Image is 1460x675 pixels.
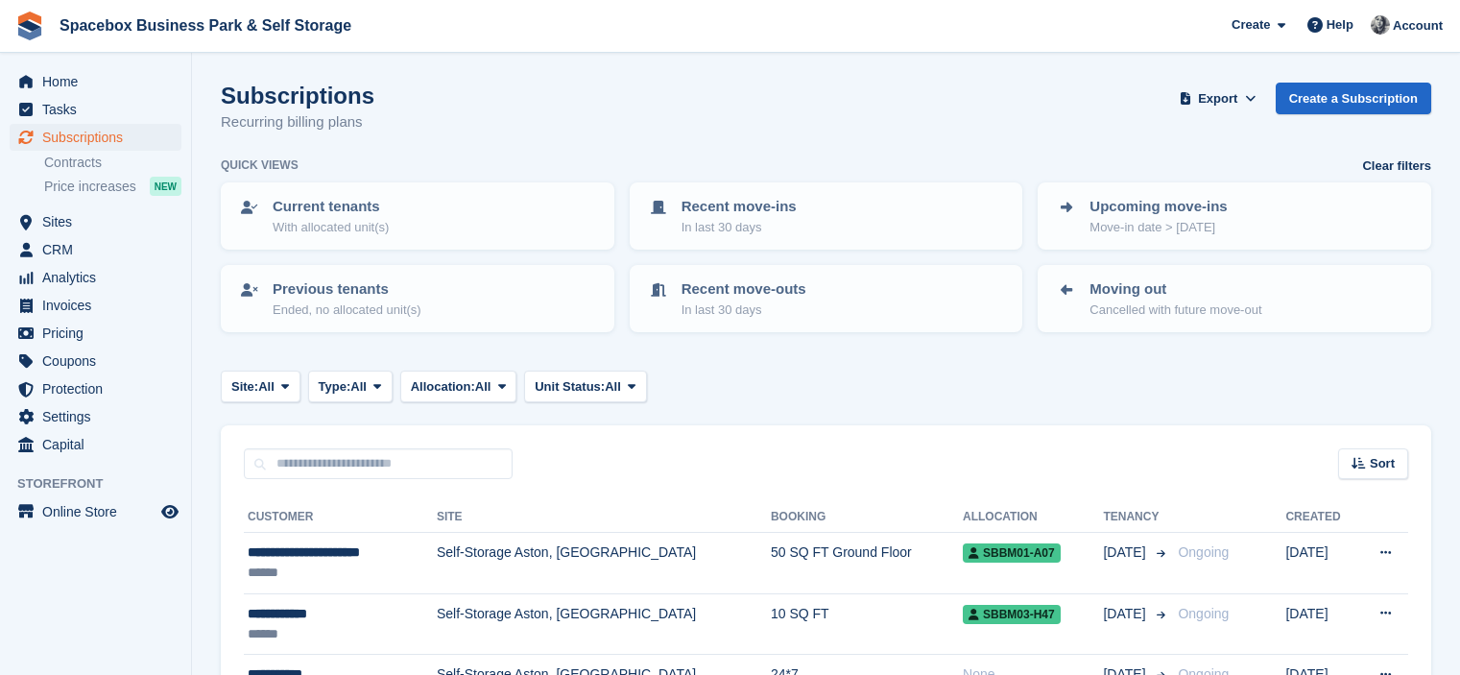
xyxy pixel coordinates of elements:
th: Allocation [963,502,1103,533]
span: [DATE] [1103,542,1149,563]
th: Created [1285,502,1356,533]
a: menu [10,124,181,151]
a: Previous tenants Ended, no allocated unit(s) [223,267,612,330]
a: Recent move-ins In last 30 days [632,184,1021,248]
span: Sites [42,208,157,235]
a: Recent move-outs In last 30 days [632,267,1021,330]
a: menu [10,292,181,319]
a: Preview store [158,500,181,523]
button: Export [1176,83,1260,114]
p: Previous tenants [273,278,421,301]
span: Allocation: [411,377,475,397]
span: Capital [42,431,157,458]
span: All [475,377,491,397]
p: Moving out [1089,278,1261,301]
span: Analytics [42,264,157,291]
span: Site: [231,377,258,397]
a: Contracts [44,154,181,172]
a: Upcoming move-ins Move-in date > [DATE] [1040,184,1429,248]
span: Ongoing [1178,544,1229,560]
p: Cancelled with future move-out [1089,301,1261,320]
a: Clear filters [1362,157,1431,176]
span: All [258,377,275,397]
span: Online Store [42,498,157,525]
p: With allocated unit(s) [273,218,389,237]
p: In last 30 days [682,301,806,320]
div: NEW [150,177,181,196]
td: Self-Storage Aston, [GEOGRAPHIC_DATA] [437,593,771,655]
a: menu [10,320,181,347]
span: Protection [42,375,157,402]
p: In last 30 days [682,218,797,237]
img: stora-icon-8386f47178a22dfd0bd8f6a31ec36ba5ce8667c1dd55bd0f319d3a0aa187defe.svg [15,12,44,40]
span: All [605,377,621,397]
a: menu [10,403,181,430]
a: menu [10,68,181,95]
p: Current tenants [273,196,389,218]
span: Account [1393,16,1443,36]
span: [DATE] [1103,604,1149,624]
span: Sort [1370,454,1395,473]
span: Home [42,68,157,95]
td: [DATE] [1285,533,1356,594]
a: menu [10,431,181,458]
td: [DATE] [1285,593,1356,655]
span: Type: [319,377,351,397]
p: Recent move-ins [682,196,797,218]
span: Invoices [42,292,157,319]
span: All [350,377,367,397]
a: menu [10,96,181,123]
th: Booking [771,502,963,533]
td: 50 SQ FT Ground Floor [771,533,963,594]
a: menu [10,208,181,235]
span: SBBM03-H47 [963,605,1061,624]
a: menu [10,498,181,525]
p: Recurring billing plans [221,111,374,133]
th: Site [437,502,771,533]
a: Current tenants With allocated unit(s) [223,184,612,248]
span: SBBM01-A07 [963,543,1061,563]
span: Storefront [17,474,191,494]
span: Ongoing [1178,606,1229,621]
a: menu [10,375,181,402]
td: 10 SQ FT [771,593,963,655]
th: Customer [244,502,437,533]
span: CRM [42,236,157,263]
span: Tasks [42,96,157,123]
th: Tenancy [1103,502,1170,533]
td: Self-Storage Aston, [GEOGRAPHIC_DATA] [437,533,771,594]
h6: Quick views [221,157,299,174]
a: menu [10,348,181,374]
span: Unit Status: [535,377,605,397]
a: menu [10,264,181,291]
button: Allocation: All [400,371,517,402]
span: Pricing [42,320,157,347]
p: Recent move-outs [682,278,806,301]
a: Spacebox Business Park & Self Storage [52,10,359,41]
p: Move-in date > [DATE] [1089,218,1227,237]
button: Unit Status: All [524,371,646,402]
span: Price increases [44,178,136,196]
a: Create a Subscription [1276,83,1431,114]
a: Price increases NEW [44,176,181,197]
p: Upcoming move-ins [1089,196,1227,218]
h1: Subscriptions [221,83,374,108]
button: Type: All [308,371,393,402]
span: Help [1327,15,1353,35]
span: Subscriptions [42,124,157,151]
a: menu [10,236,181,263]
img: SUDIPTA VIRMANI [1371,15,1390,35]
span: Export [1198,89,1237,108]
span: Coupons [42,348,157,374]
a: Moving out Cancelled with future move-out [1040,267,1429,330]
span: Settings [42,403,157,430]
p: Ended, no allocated unit(s) [273,301,421,320]
span: Create [1232,15,1270,35]
button: Site: All [221,371,300,402]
